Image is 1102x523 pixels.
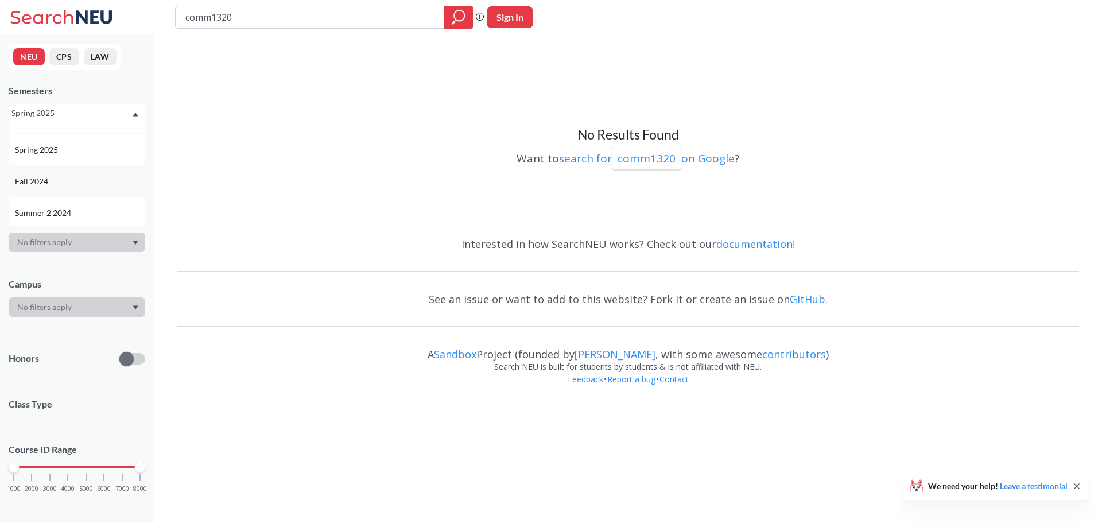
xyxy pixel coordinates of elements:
button: Sign In [487,6,533,28]
a: [PERSON_NAME] [575,347,655,361]
p: Honors [9,352,39,365]
svg: Dropdown arrow [133,305,138,310]
div: Dropdown arrow [9,233,145,252]
div: Search NEU is built for students by students & is not affiliated with NEU. [177,361,1079,373]
div: Want to ? [177,144,1079,170]
a: Feedback [567,374,604,385]
a: Contact [659,374,689,385]
div: magnifying glass [444,6,473,29]
a: documentation! [716,237,795,251]
div: • • [177,373,1079,403]
div: A Project (founded by , with some awesome ) [177,338,1079,361]
a: search forcomm1320on Google [559,151,735,166]
span: 4000 [61,486,75,492]
input: Class, professor, course number, "phrase" [184,7,436,27]
span: We need your help! [928,482,1068,490]
div: Interested in how SearchNEU works? Check out our [177,227,1079,261]
span: 1000 [7,486,21,492]
span: Class Type [9,398,145,410]
a: contributors [762,347,826,361]
a: Leave a testimonial [1000,481,1068,491]
button: CPS [49,48,79,65]
div: Semesters [9,84,145,97]
button: LAW [84,48,117,65]
svg: Dropdown arrow [133,241,138,245]
svg: Dropdown arrow [133,112,138,117]
span: Fall 2024 [15,175,51,188]
p: comm1320 [618,151,676,166]
span: 2000 [25,486,38,492]
a: GitHub [790,292,825,306]
span: 5000 [79,486,93,492]
div: Spring 2025Dropdown arrowFall 2025Summer 2 2025Summer Full 2025Summer 1 2025Spring 2025Fall 2024S... [9,104,145,122]
h3: No Results Found [177,126,1079,144]
div: Spring 2025 [11,107,131,119]
button: NEU [13,48,45,65]
span: 7000 [115,486,129,492]
span: 3000 [43,486,57,492]
span: Summer 2 2024 [15,207,73,219]
span: 6000 [97,486,111,492]
div: Campus [9,278,145,290]
div: Dropdown arrow [9,297,145,317]
div: See an issue or want to add to this website? Fork it or create an issue on . [177,282,1079,316]
span: Spring 2025 [15,144,60,156]
svg: magnifying glass [452,9,465,25]
a: Report a bug [607,374,656,385]
a: Sandbox [434,347,476,361]
span: 8000 [133,486,147,492]
p: Course ID Range [9,443,145,456]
